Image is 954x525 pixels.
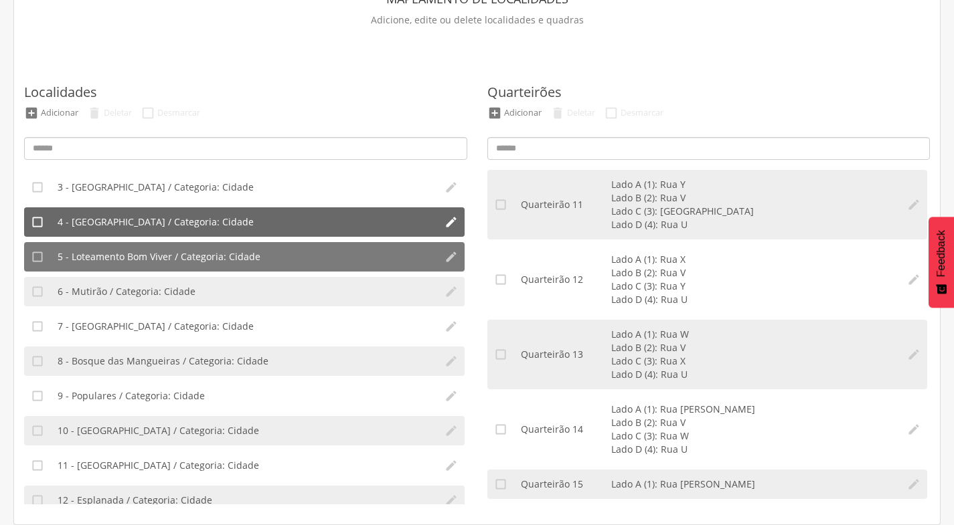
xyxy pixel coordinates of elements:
i:  [31,181,44,194]
i:  [445,459,458,472]
i:  [31,215,44,229]
span: 7 - [GEOGRAPHIC_DATA] / Categoria: Cidade [58,320,254,333]
i:  [31,285,44,298]
i:  [494,423,507,436]
i:  [907,478,921,491]
li: Lado B (2): Rua V [611,191,894,205]
label: Localidades [24,83,97,102]
li: Lado D (4): Rua U [611,368,894,381]
div:  [550,106,565,120]
div: Deletar [567,107,595,118]
span: 6 - Mutirão / Categoria: Cidade [58,285,195,298]
li: Lado A (1): Rua Y [611,178,894,191]
li: Lado C (3): Rua W [611,429,894,443]
div: Quarteirão 14 [521,423,611,436]
i:  [31,320,44,333]
i:  [31,459,44,472]
div: Quarteirão 12 [521,273,611,286]
i:  [494,273,507,286]
div: Quarteirão 11 [521,198,611,211]
i:  [907,348,921,361]
i:  [445,181,458,194]
i:  [907,423,921,436]
i:  [494,348,507,361]
label: Quarteirões [487,83,562,102]
i:  [494,478,507,491]
li: Lado D (4): Rua U [611,293,894,306]
li: Lado B (2): Rua V [611,416,894,429]
div: Desmarcar [621,107,663,118]
li: Lado A (1): Rua [PERSON_NAME] [611,478,894,491]
li: Lado A (1): Rua [PERSON_NAME] [611,403,894,416]
li: Lado B (2): Rua V [611,266,894,280]
li: Lado A (1): Rua W [611,328,894,341]
div:  [604,106,619,120]
div:  [24,106,39,120]
li: Lado D (4): Rua U [611,218,894,231]
div:  [87,106,102,120]
i:  [31,494,44,507]
i:  [445,320,458,333]
span: 4 - [GEOGRAPHIC_DATA] / Categoria: Cidade [58,215,254,229]
div: Quarteirão 13 [521,348,611,361]
li: Lado D (4): Rua U [611,443,894,456]
span: 11 - [GEOGRAPHIC_DATA] / Categoria: Cidade [58,459,259,472]
div: Adicionar [41,107,78,118]
li: Lado C (3): [GEOGRAPHIC_DATA] [611,205,894,218]
span: Feedback [935,230,947,277]
i:  [907,198,921,211]
span: 8 - Bosque das Mangueiras / Categoria: Cidade [58,354,268,368]
i:  [31,424,44,437]
i:  [31,389,44,403]
div: Deletar [104,107,132,118]
span: 12 - Esplanada / Categoria: Cidade [58,494,212,507]
i:  [445,285,458,298]
i:  [445,389,458,403]
i:  [445,354,458,368]
span: 5 - Loteamento Bom Viver / Categoria: Cidade [58,250,260,264]
button: Feedback - Mostrar pesquisa [929,217,954,308]
p: Adicione, edite ou delete localidades e quadras [24,11,930,29]
li: Lado C (3): Rua X [611,354,894,368]
i:  [31,250,44,264]
i:  [31,354,44,368]
li: Lado C (3): Rua Y [611,280,894,293]
span: 9 - Populares / Categoria: Cidade [58,389,205,403]
i:  [907,273,921,286]
i:  [494,198,507,211]
div:  [487,106,502,120]
i:  [445,250,458,264]
i:  [445,494,458,507]
li: Lado B (2): Rua V [611,341,894,354]
div: Adicionar [504,107,542,118]
div: Quarteirão 15 [521,478,611,491]
i:  [445,424,458,437]
div:  [141,106,155,120]
span: 10 - [GEOGRAPHIC_DATA] / Categoria: Cidade [58,424,259,437]
li: Lado A (1): Rua X [611,253,894,266]
div: Desmarcar [157,107,200,118]
i:  [445,215,458,229]
span: 3 - [GEOGRAPHIC_DATA] / Categoria: Cidade [58,181,254,194]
